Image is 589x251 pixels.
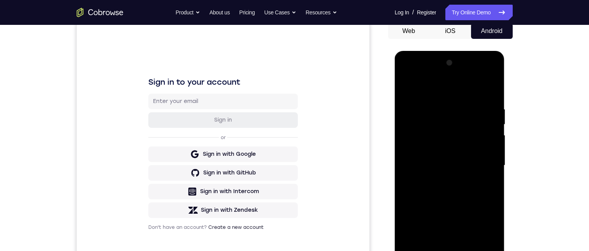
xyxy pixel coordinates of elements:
[445,5,512,20] a: Try Online Demo
[239,5,255,20] a: Pricing
[72,160,221,176] button: Sign in with Intercom
[123,164,182,172] div: Sign in with Intercom
[72,179,221,195] button: Sign in with Zendesk
[417,5,436,20] a: Register
[124,183,181,191] div: Sign in with Zendesk
[77,8,123,17] a: Go to the home page
[306,5,337,20] button: Resources
[142,111,151,117] p: or
[412,8,414,17] span: /
[72,142,221,157] button: Sign in with GitHub
[72,201,221,207] p: Don't have an account?
[126,127,179,135] div: Sign in with Google
[72,123,221,139] button: Sign in with Google
[429,23,471,39] button: iOS
[388,23,430,39] button: Web
[209,5,230,20] a: About us
[264,5,296,20] button: Use Cases
[471,23,513,39] button: Android
[176,5,200,20] button: Product
[132,201,187,207] a: Create a new account
[395,5,409,20] a: Log In
[127,146,179,153] div: Sign in with GitHub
